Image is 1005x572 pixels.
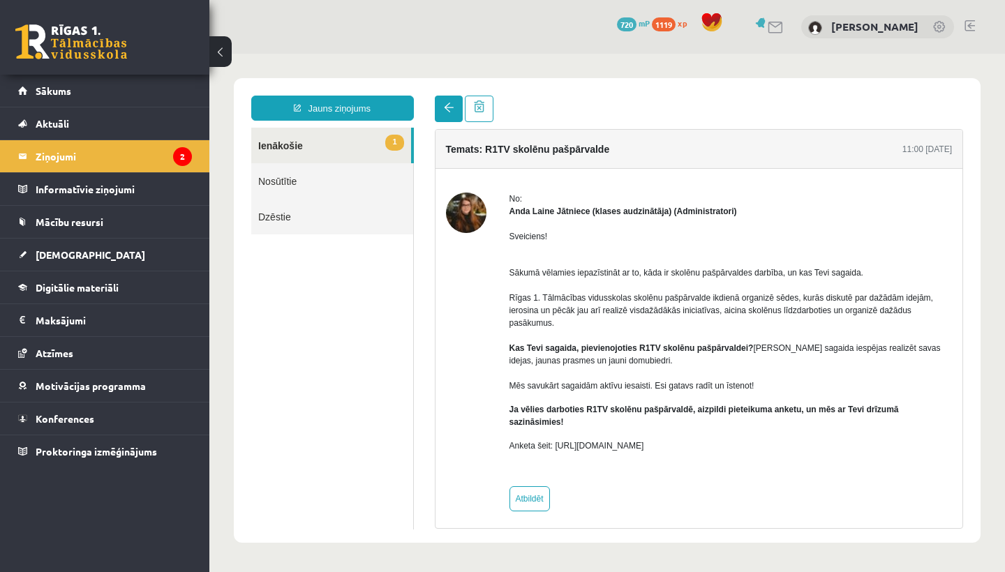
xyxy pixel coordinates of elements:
a: Atbildēt [300,432,341,458]
div: No: [300,139,743,151]
legend: Ziņojumi [36,140,192,172]
span: Aktuāli [36,117,69,130]
span: Motivācijas programma [36,379,146,392]
span: Sākums [36,84,71,97]
span: xp [678,17,687,29]
span: 720 [617,17,636,31]
div: 11:00 [DATE] [693,89,743,102]
h4: Temats: R1TV skolēnu pašpārvalde [237,90,401,101]
i: 2 [173,147,192,166]
p: Anketa šeit: [URL][DOMAIN_NAME] [300,386,743,398]
a: Proktoringa izmēģinājums [18,435,192,467]
a: Sākums [18,75,192,107]
span: Konferences [36,412,94,425]
p: Sākumā vēlamies iepazīstināt ar to, kāda ir skolēnu pašpārvaldes darbība, un kas Tevi sagaida. Rī... [300,200,743,338]
span: Atzīmes [36,347,73,359]
a: [DEMOGRAPHIC_DATA] [18,239,192,271]
strong: Anda Laine Jātniece (klases audzinātāja) (Administratori) [300,153,528,163]
legend: Maksājumi [36,304,192,336]
a: Digitālie materiāli [18,271,192,303]
span: 1119 [652,17,676,31]
span: mP [639,17,650,29]
span: 1 [176,81,194,97]
a: Maksājumi [18,304,192,336]
a: Motivācijas programma [18,370,192,402]
span: [DEMOGRAPHIC_DATA] [36,248,145,261]
img: Anda Laine Jātniece (klases audzinātāja) [237,139,277,179]
a: Informatīvie ziņojumi [18,173,192,205]
a: 1119 xp [652,17,694,29]
a: Nosūtītie [42,110,204,145]
legend: Informatīvie ziņojumi [36,173,192,205]
a: Konferences [18,402,192,435]
a: Ziņojumi2 [18,140,192,172]
a: 720 mP [617,17,650,29]
a: Mācību resursi [18,206,192,238]
p: Sveiciens! [300,176,743,189]
a: Atzīmes [18,337,192,369]
span: Mācību resursi [36,216,103,228]
b: Ja vēlies darboties R1TV skolēnu pašpārvaldē, aizpildi pieteikuma anketu, un mēs ar Tevi drīzumā ... [300,351,690,373]
a: [PERSON_NAME] [831,20,918,33]
a: Rīgas 1. Tālmācības vidusskola [15,24,127,59]
span: Proktoringa izmēģinājums [36,445,157,458]
a: 1Ienākošie [42,74,202,110]
span: Digitālie materiāli [36,281,119,294]
a: Aktuāli [18,107,192,140]
a: Dzēstie [42,145,204,181]
img: Adriana Villa [808,21,822,35]
a: Jauns ziņojums [42,42,204,67]
strong: Kas Tevi sagaida, pievienojoties R1TV skolēnu pašpārvaldei? [300,289,544,299]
